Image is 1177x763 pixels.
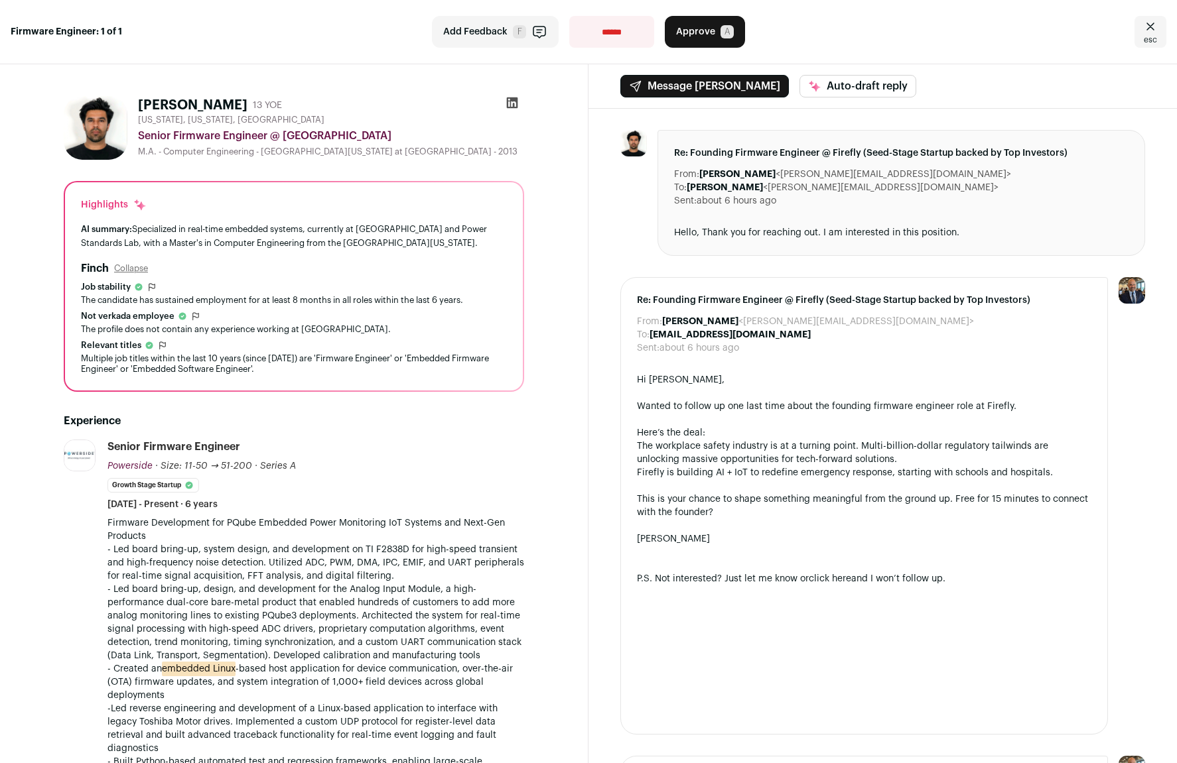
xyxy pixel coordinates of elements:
p: - Created an -based host application for device communication, over-the-air (OTA) firmware update... [107,662,524,755]
dt: To: [637,328,650,341]
b: [PERSON_NAME] [687,183,763,192]
span: Re: Founding Firmware Engineer @ Firefly (Seed-Stage Startup backed by Top Investors) [637,294,1091,307]
div: Hello, Thank you for reaching out. I am interested in this position. [674,226,1129,239]
b: [PERSON_NAME] [662,317,738,326]
dd: <[PERSON_NAME][EMAIL_ADDRESS][DOMAIN_NAME]> [699,168,1011,181]
div: P.S. Not interested? Just let me know or and I won’t follow up. [637,572,1091,585]
span: · Size: 11-50 → 51-200 [155,461,252,471]
div: Senior Firmware Engineer @ [GEOGRAPHIC_DATA] [138,128,524,144]
p: Firmware Development for PQube Embedded Power Monitoring IoT Systems and Next-Gen Products [107,516,524,543]
span: Job stability [81,282,131,292]
img: e0b32244de7dad009868c2561c63ae6de05e5d6ec6f4d874457abac28f4ad27b.jpg [620,130,647,156]
h2: Experience [64,413,524,429]
dt: From: [637,315,662,328]
b: [PERSON_NAME] [699,170,776,179]
div: [PERSON_NAME] [637,532,1091,546]
dd: about 6 hours ago [697,194,776,207]
p: - Led board bring-up, system design, and development on TI F2838D for high-speed transient and hi... [107,543,524,583]
a: click here [809,574,851,583]
div: Hi [PERSON_NAME], [637,373,1091,386]
div: M.A. - Computer Engineering - [GEOGRAPHIC_DATA][US_STATE] at [GEOGRAPHIC_DATA] - 2013 [138,147,524,157]
span: Add Feedback [443,25,508,38]
button: Collapse [114,263,148,274]
span: esc [1144,34,1157,45]
div: Specialized in real-time embedded systems, currently at [GEOGRAPHIC_DATA] and Power Standards Lab... [81,222,507,250]
div: The candidate has sustained employment for at least 8 months in all roles within the last 6 years. [81,295,507,306]
strong: Firmware Engineer: 1 of 1 [11,25,122,38]
h2: Finch [81,261,109,276]
button: Approve A [665,16,745,48]
div: The profile does not contain any experience working at [GEOGRAPHIC_DATA]. [81,324,507,335]
h1: [PERSON_NAME] [138,96,247,115]
img: e0b32244de7dad009868c2561c63ae6de05e5d6ec6f4d874457abac28f4ad27b.jpg [64,96,127,160]
dd: <[PERSON_NAME][EMAIL_ADDRESS][DOMAIN_NAME]> [662,315,974,328]
button: Message [PERSON_NAME] [620,75,789,97]
mark: embedded Linux [162,662,236,676]
span: Not verkada employee [81,311,174,322]
span: Relevant titles [81,340,141,351]
dd: about 6 hours ago [659,341,739,355]
div: Highlights [81,198,147,211]
li: Firefly is building AI + IoT to redefine emergency response, starting with schools and hospitals. [637,466,1091,479]
span: AI summary: [81,225,132,233]
b: [EMAIL_ADDRESS][DOMAIN_NAME] [650,330,811,339]
button: Add Feedback F [432,16,559,48]
span: [US_STATE], [US_STATE], [GEOGRAPHIC_DATA] [138,115,324,125]
div: Here’s the deal: [637,426,1091,440]
span: Series A [260,461,296,471]
li: Growth Stage Startup [107,478,199,493]
div: Multiple job titles within the last 10 years (since [DATE]) are 'Firmware Engineer' or 'Embedded ... [81,353,507,375]
a: Close [1135,16,1166,48]
span: Approve [676,25,715,38]
dt: Sent: [674,194,697,207]
img: 18202275-medium_jpg [1119,277,1145,304]
p: - Led board bring-up, design, and development for the Analog Input Module, a high-performance dua... [107,583,524,662]
div: Senior Firmware Engineer [107,440,240,454]
div: Wanted to follow up one last time about the founding firmware engineer role at Firefly. [637,400,1091,413]
li: The workplace safety industry is at a turning point. Multi-billion-dollar regulatory tailwinds ar... [637,440,1091,466]
div: This is your chance to shape something meaningful from the ground up. Free for 15 minutes to conn... [637,493,1091,519]
dt: Sent: [637,341,659,355]
span: F [513,25,526,38]
dt: To: [674,181,687,194]
span: Re: Founding Firmware Engineer @ Firefly (Seed-Stage Startup backed by Top Investors) [674,147,1129,160]
span: Powerside [107,461,153,471]
img: d9128017e0502f9b6abec3dc6ec978c8f6b69867bf5ebcbee3c3f89e90905ac7.jpg [64,440,95,471]
dd: <[PERSON_NAME][EMAIL_ADDRESS][DOMAIN_NAME]> [687,181,999,194]
dt: From: [674,168,699,181]
span: [DATE] - Present · 6 years [107,498,218,511]
div: 13 YOE [253,99,282,112]
span: A [721,25,734,38]
span: · [255,459,257,473]
button: Auto-draft reply [799,75,916,97]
